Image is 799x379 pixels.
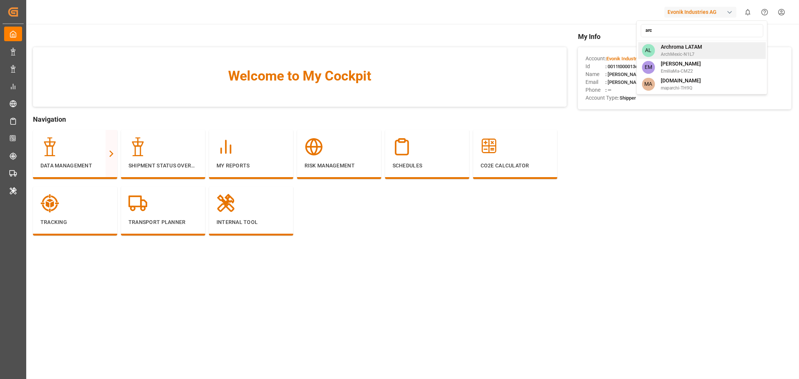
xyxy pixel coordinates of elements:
[661,85,701,91] span: maparchi-TH9Q
[661,51,702,58] span: ArchMexic-N1L7
[661,60,701,68] span: [PERSON_NAME]
[661,68,701,75] span: EmiliaMa-CMZ2
[642,61,655,74] span: EM
[641,24,763,37] input: Search an account...
[642,78,655,91] span: MA
[661,43,702,51] span: Archroma LATAM
[642,44,655,57] span: AL
[661,77,701,85] span: [DOMAIN_NAME]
